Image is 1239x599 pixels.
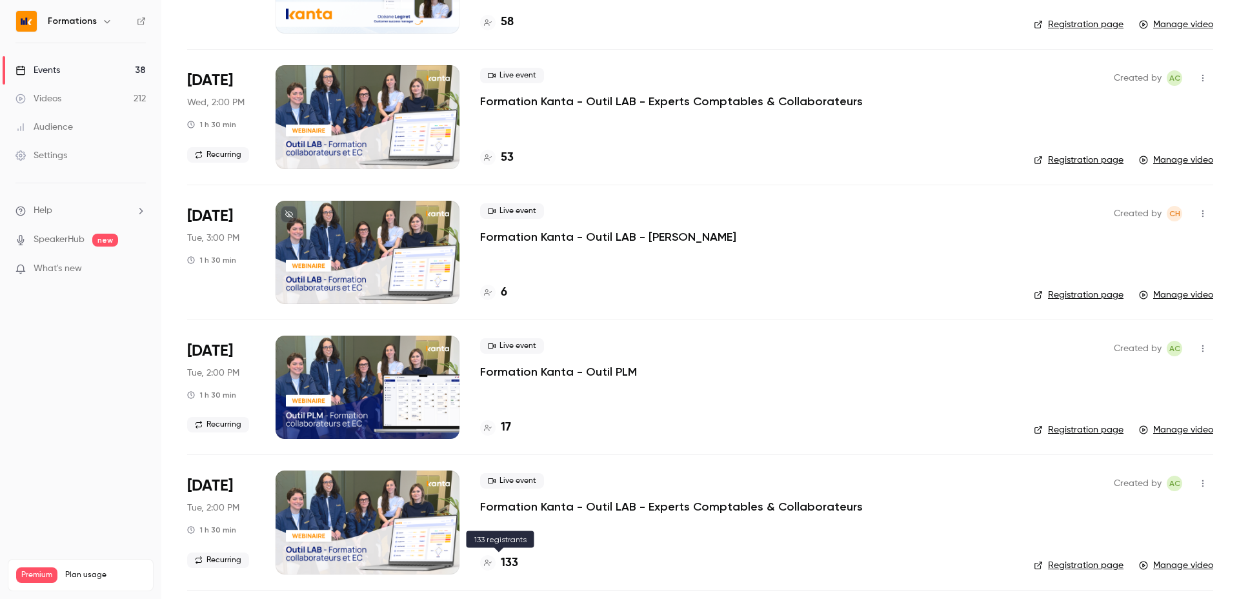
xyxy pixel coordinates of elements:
[1114,70,1162,86] span: Created by
[1139,559,1213,572] a: Manage video
[480,149,514,167] a: 53
[1034,559,1123,572] a: Registration page
[1167,341,1182,356] span: Anaïs Cachelou
[34,204,52,218] span: Help
[501,419,511,436] h4: 17
[480,473,544,489] span: Live event
[1139,18,1213,31] a: Manage video
[187,502,239,514] span: Tue, 2:00 PM
[1167,70,1182,86] span: Anaïs Cachelou
[1114,476,1162,491] span: Created by
[16,11,37,32] img: Formations
[187,525,236,535] div: 1 h 30 min
[480,94,863,109] a: Formation Kanta - Outil LAB - Experts Comptables & Collaborateurs
[480,554,518,572] a: 133
[187,206,233,227] span: [DATE]
[15,204,146,218] li: help-dropdown-opener
[187,65,255,168] div: Oct 1 Wed, 2:00 PM (Europe/Paris)
[15,64,60,77] div: Events
[15,92,61,105] div: Videos
[480,229,736,245] a: Formation Kanta - Outil LAB - [PERSON_NAME]
[1139,289,1213,301] a: Manage video
[187,417,249,432] span: Recurring
[1034,18,1123,31] a: Registration page
[34,262,82,276] span: What's new
[1114,206,1162,221] span: Created by
[187,336,255,439] div: Sep 30 Tue, 2:00 PM (Europe/Paris)
[48,15,97,28] h6: Formations
[501,554,518,572] h4: 133
[187,147,249,163] span: Recurring
[34,233,85,247] a: SpeakerHub
[187,201,255,304] div: Sep 30 Tue, 3:00 PM (Europe/Paris)
[187,367,239,380] span: Tue, 2:00 PM
[480,284,507,301] a: 6
[480,364,637,380] a: Formation Kanta - Outil PLM
[187,341,233,361] span: [DATE]
[187,255,236,265] div: 1 h 30 min
[480,499,863,514] a: Formation Kanta - Outil LAB - Experts Comptables & Collaborateurs
[187,553,249,568] span: Recurring
[480,14,514,31] a: 58
[501,284,507,301] h4: 6
[501,14,514,31] h4: 58
[1139,154,1213,167] a: Manage video
[480,338,544,354] span: Live event
[187,476,233,496] span: [DATE]
[65,570,145,580] span: Plan usage
[1114,341,1162,356] span: Created by
[1169,341,1180,356] span: AC
[15,149,67,162] div: Settings
[1169,476,1180,491] span: AC
[480,68,544,83] span: Live event
[187,96,245,109] span: Wed, 2:00 PM
[187,232,239,245] span: Tue, 3:00 PM
[1169,70,1180,86] span: AC
[16,567,57,583] span: Premium
[1167,206,1182,221] span: Chloé Hauvel
[15,121,73,134] div: Audience
[501,149,514,167] h4: 53
[1139,423,1213,436] a: Manage video
[1167,476,1182,491] span: Anaïs Cachelou
[187,390,236,400] div: 1 h 30 min
[480,419,511,436] a: 17
[1034,154,1123,167] a: Registration page
[1169,206,1180,221] span: CH
[187,119,236,130] div: 1 h 30 min
[187,70,233,91] span: [DATE]
[1034,289,1123,301] a: Registration page
[480,203,544,219] span: Live event
[92,234,118,247] span: new
[130,263,146,275] iframe: Noticeable Trigger
[187,471,255,574] div: Sep 30 Tue, 2:00 PM (Europe/Paris)
[1034,423,1123,436] a: Registration page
